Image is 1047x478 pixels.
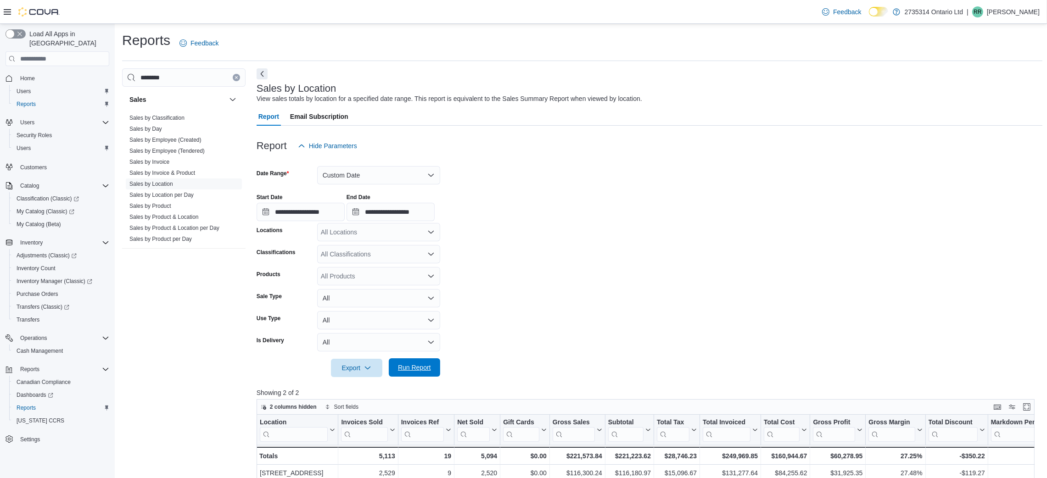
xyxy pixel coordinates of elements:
button: All [317,333,440,351]
div: Subtotal [608,418,644,427]
div: Gift Cards [503,418,539,427]
img: Cova [18,7,60,17]
button: Total Tax [657,418,697,442]
span: Load All Apps in [GEOGRAPHIC_DATA] [26,29,109,48]
button: Users [17,117,38,128]
span: Canadian Compliance [13,377,109,388]
button: Customers [2,160,113,173]
span: Reports [17,364,109,375]
span: Customers [20,164,47,171]
a: Sales by Day [129,126,162,132]
span: Inventory Count [17,265,56,272]
button: Location [260,418,335,442]
a: Sales by Product & Location [129,214,199,220]
a: Sales by Product & Location per Day [129,225,219,231]
a: My Catalog (Classic) [13,206,78,217]
span: Sales by Employee (Tendered) [129,147,205,155]
p: [PERSON_NAME] [987,6,1040,17]
div: Total Tax [657,418,689,427]
span: Reports [20,366,39,373]
button: Enter fullscreen [1021,401,1032,412]
span: Home [17,72,109,84]
span: Security Roles [17,132,52,139]
span: Sales by Invoice & Product [129,169,195,177]
span: Inventory [20,239,43,246]
span: Inventory Manager (Classic) [13,276,109,287]
h3: Report [257,140,287,151]
span: Catalog [20,182,39,189]
button: Sales [227,94,238,105]
span: Settings [17,434,109,445]
button: Sort fields [321,401,362,412]
span: Sales by Product per Day [129,235,192,243]
p: | [967,6,969,17]
button: Net Sold [457,418,497,442]
button: Users [2,116,113,129]
div: Total Discount [928,418,977,442]
button: Cash Management [9,345,113,357]
h3: Sales by Location [257,83,336,94]
div: Total Discount [928,418,977,427]
button: Gross Profit [813,418,862,442]
div: $221,573.84 [553,450,602,461]
a: Sales by Product [129,203,171,209]
label: Classifications [257,249,296,256]
div: Total Cost [764,418,800,442]
span: Cash Management [17,347,63,355]
a: Sales by Location [129,181,173,187]
span: Security Roles [13,130,109,141]
button: Reports [9,401,113,414]
div: Total Invoiced [703,418,750,442]
button: Hide Parameters [294,137,361,155]
span: Inventory Count [13,263,109,274]
span: Customers [17,161,109,172]
a: Security Roles [13,130,56,141]
a: Classification (Classic) [9,192,113,205]
button: Reports [2,363,113,376]
span: Run Report [398,363,431,372]
div: Subtotal [608,418,644,442]
span: RR [974,6,981,17]
a: Adjustments (Classic) [9,249,113,262]
span: My Catalog (Classic) [17,208,74,215]
button: Reports [17,364,43,375]
label: End Date [347,194,370,201]
a: Purchase Orders [13,289,62,300]
button: Home [2,72,113,85]
button: Transfers [9,313,113,326]
span: Email Subscription [290,107,348,126]
div: 5,113 [341,450,395,461]
a: Sales by Location per Day [129,192,194,198]
div: $28,746.23 [657,450,697,461]
label: Use Type [257,315,280,322]
button: Catalog [2,179,113,192]
span: Classification (Classic) [17,195,79,202]
div: Rhi Ridley [972,6,983,17]
span: Transfers [17,316,39,323]
span: Sort fields [334,403,358,411]
div: Totals [259,450,335,461]
span: Sales by Product [129,202,171,210]
span: Cash Management [13,345,109,356]
label: Products [257,271,280,278]
div: $0.00 [503,450,547,461]
span: Transfers (Classic) [13,301,109,312]
span: Feedback [190,39,218,48]
button: Gross Sales [553,418,602,442]
button: Gift Cards [503,418,547,442]
span: Sales by Day [129,125,162,133]
span: Reports [13,402,109,413]
span: My Catalog (Beta) [13,219,109,230]
span: Home [20,75,35,82]
button: Purchase Orders [9,288,113,300]
button: Gross Margin [868,418,922,442]
button: Security Roles [9,129,113,142]
label: Is Delivery [257,337,284,344]
span: Users [13,86,109,97]
span: Sales by Location [129,180,173,188]
button: Custom Date [317,166,440,184]
div: Net Sold [457,418,490,442]
div: Sales [122,112,246,248]
p: Showing 2 of 2 [257,388,1042,397]
button: Total Discount [928,418,985,442]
